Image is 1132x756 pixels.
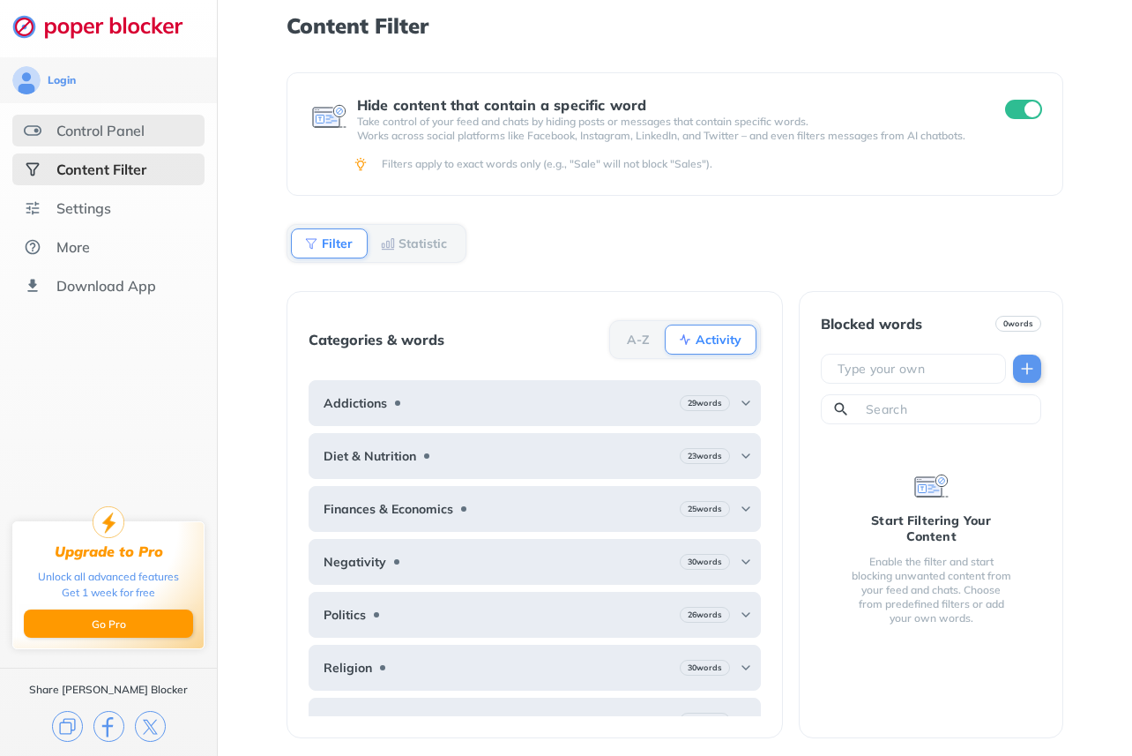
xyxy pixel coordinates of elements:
[849,555,1013,625] div: Enable the filter and start blocking unwanted content from your feed and chats. Choose from prede...
[56,161,146,178] div: Content Filter
[56,238,90,256] div: More
[1003,318,1033,330] b: 0 words
[56,199,111,217] div: Settings
[678,333,692,347] img: Activity
[357,129,973,143] p: Works across social platforms like Facebook, Instagram, LinkedIn, and Twitter – and even filters ...
[322,238,353,249] b: Filter
[12,66,41,94] img: avatar.svg
[688,450,722,462] b: 23 words
[688,503,722,515] b: 25 words
[324,555,386,569] b: Negativity
[29,683,188,697] div: Share [PERSON_NAME] Blocker
[12,14,202,39] img: logo-webpage.svg
[382,157,1039,171] div: Filters apply to exact words only (e.g., "Sale" will not block "Sales").
[287,14,1063,37] h1: Content Filter
[688,715,722,727] b: 27 words
[688,662,722,674] b: 30 words
[24,199,41,217] img: settings.svg
[627,334,650,345] b: A-Z
[696,334,741,345] b: Activity
[24,277,41,295] img: download-app.svg
[324,714,428,728] b: Sports & Exercise
[62,585,155,601] div: Get 1 week for free
[24,610,193,638] button: Go Pro
[688,556,722,568] b: 30 words
[324,608,366,622] b: Politics
[849,513,1013,544] div: Start Filtering Your Content
[357,115,973,129] p: Take control of your feed and chats by hiding posts or messages that contain specific words.
[48,73,76,87] div: Login
[324,502,453,516] b: Finances & Economics
[309,332,444,348] div: Categories & words
[52,711,83,742] img: copy.svg
[324,396,387,410] b: Addictions
[864,400,1033,418] input: Search
[24,238,41,256] img: about.svg
[93,711,124,742] img: facebook.svg
[324,449,416,463] b: Diet & Nutrition
[688,397,722,409] b: 29 words
[55,543,163,560] div: Upgrade to Pro
[56,122,145,139] div: Control Panel
[836,360,998,378] input: Type your own
[398,238,447,249] b: Statistic
[24,161,41,178] img: social-selected.svg
[304,236,318,251] img: Filter
[688,609,722,621] b: 26 words
[135,711,166,742] img: x.svg
[381,236,395,251] img: Statistic
[93,506,124,538] img: upgrade-to-pro.svg
[357,97,973,113] div: Hide content that contain a specific word
[324,661,372,675] b: Religion
[56,277,156,295] div: Download App
[24,122,41,139] img: features.svg
[38,569,179,585] div: Unlock all advanced features
[821,316,922,332] div: Blocked words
